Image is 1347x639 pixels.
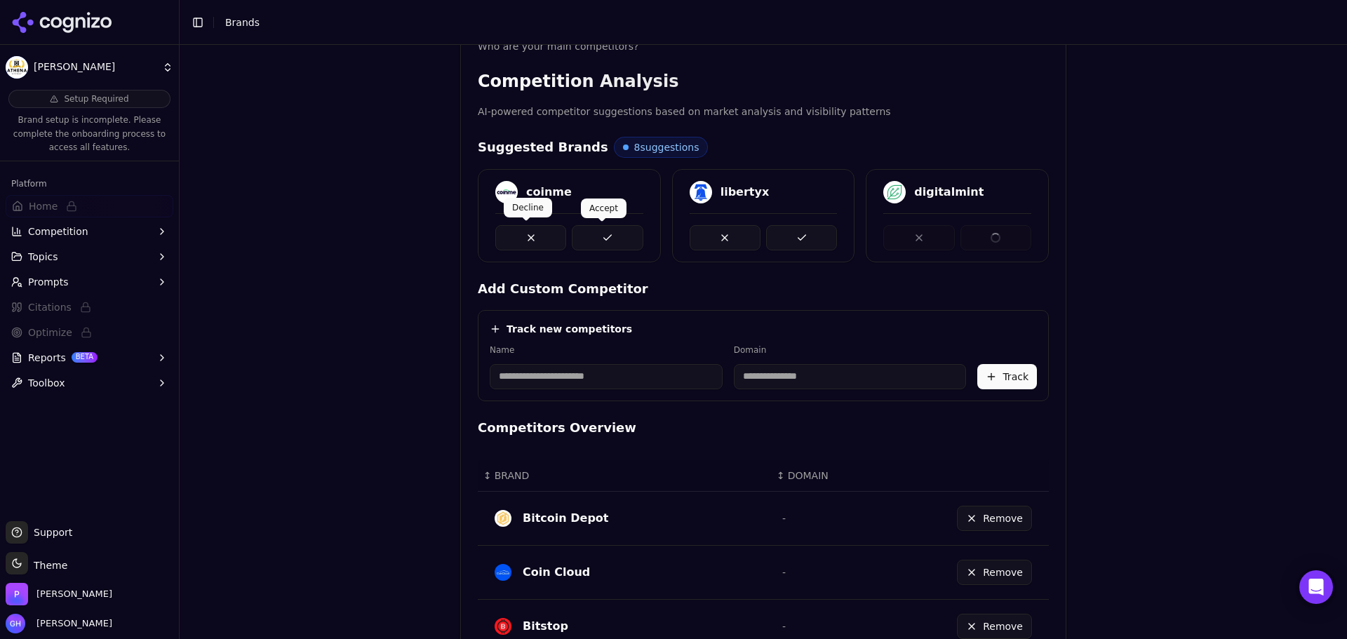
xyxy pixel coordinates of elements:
[478,104,1049,120] p: AI-powered competitor suggestions based on market analysis and visibility patterns
[6,173,173,195] div: Platform
[31,617,112,630] span: [PERSON_NAME]
[782,513,786,524] span: -
[957,614,1032,639] button: Remove
[478,418,1049,438] h4: Competitors Overview
[526,184,572,201] div: coinme
[6,347,173,369] button: ReportsBETA
[495,469,530,483] span: BRAND
[782,567,786,578] span: -
[6,271,173,293] button: Prompts
[478,39,1049,53] div: Who are your main competitors?
[771,460,894,492] th: DOMAIN
[478,137,608,157] h4: Suggested Brands
[8,114,170,155] p: Brand setup is incomplete. Please complete the onboarding process to access all features.
[495,510,511,527] img: bitcoin depot
[495,181,518,203] img: coinme
[28,275,69,289] span: Prompts
[6,245,173,268] button: Topics
[28,351,66,365] span: Reports
[225,15,1308,29] nav: breadcrumb
[957,560,1032,585] button: Remove
[483,469,765,483] div: ↕BRAND
[957,506,1032,531] button: Remove
[28,376,65,390] span: Toolbox
[28,250,58,264] span: Topics
[478,70,1049,93] h3: Competition Analysis
[28,560,67,571] span: Theme
[6,372,173,394] button: Toolbox
[6,220,173,243] button: Competition
[507,322,632,336] h4: Track new competitors
[495,618,511,635] img: bitstop
[34,61,156,74] span: [PERSON_NAME]
[589,203,618,214] p: Accept
[782,621,786,632] span: -
[721,184,770,201] div: libertyx
[28,525,72,539] span: Support
[523,564,590,581] div: Coin Cloud
[523,510,608,527] div: Bitcoin Depot
[523,618,568,635] div: Bitstop
[512,202,544,213] p: Decline
[634,140,699,154] span: 8 suggestions
[29,199,58,213] span: Home
[478,460,771,492] th: BRAND
[914,184,984,201] div: digitalmint
[6,583,112,605] button: Open organization switcher
[64,93,128,105] span: Setup Required
[6,614,25,633] img: Grace Hallen
[734,344,967,356] label: Domain
[28,300,72,314] span: Citations
[777,469,889,483] div: ↕DOMAIN
[72,352,98,362] span: BETA
[977,364,1037,389] button: Track
[28,224,88,238] span: Competition
[6,56,28,79] img: Athena Bitcoin
[6,583,28,605] img: Perrill
[788,469,829,483] span: DOMAIN
[1299,570,1333,604] div: Open Intercom Messenger
[36,588,112,600] span: Perrill
[883,181,906,203] img: digitalmint
[495,564,511,581] img: coin cloud
[225,17,260,28] span: Brands
[478,279,1049,299] h4: Add Custom Competitor
[690,181,712,203] img: libertyx
[28,325,72,339] span: Optimize
[490,344,723,356] label: Name
[6,614,112,633] button: Open user button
